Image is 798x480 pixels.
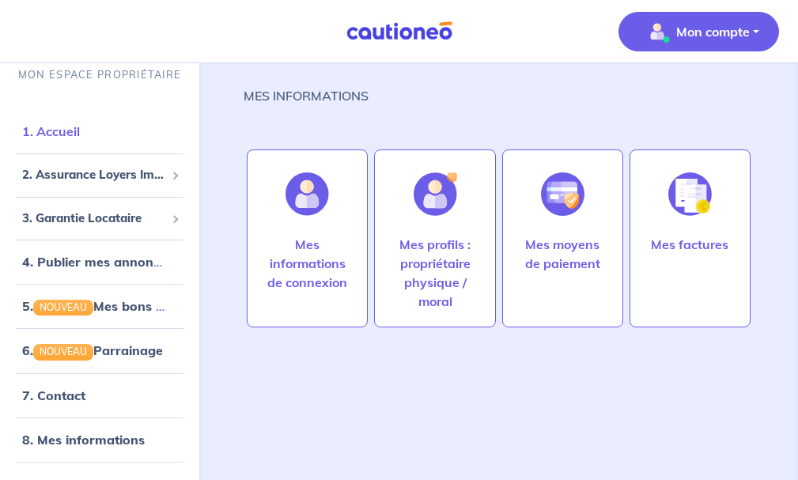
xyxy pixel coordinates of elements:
p: Mes factures [651,235,728,254]
img: illu_credit_card_no_anim.svg [541,172,584,216]
a: 7. Contact [22,387,85,403]
a: 4. Publier mes annonces [22,254,173,270]
img: illu_account.svg [286,172,329,216]
div: 6.NOUVEAUParrainage [6,334,193,366]
p: MES INFORMATIONS [244,86,369,105]
p: Mon compte [676,22,750,41]
img: illu_account_valid_menu.svg [645,19,670,44]
div: 5.NOUVEAUMes bons plans [6,290,193,322]
p: Mes moyens de paiement [519,235,607,273]
div: 8. Mes informations [6,424,193,455]
div: 1. Accueil [6,115,193,147]
p: Mes profils : propriétaire physique / moral [391,235,478,311]
img: illu_account_add.svg [414,172,457,216]
p: MON ESPACE PROPRIÉTAIRE [18,67,181,82]
span: 2. Assurance Loyers Impayés [22,166,165,184]
a: 6.NOUVEAUParrainage [22,342,163,358]
a: 1. Accueil [22,123,80,139]
a: 8. Mes informations [22,432,145,448]
div: 2. Assurance Loyers Impayés [6,160,193,191]
a: 5.NOUVEAUMes bons plans [22,298,189,314]
p: Mes informations de connexion [263,235,351,292]
div: 3. Garantie Locataire [6,203,193,234]
img: illu_invoice.svg [668,172,712,216]
img: Cautioneo [340,21,459,41]
div: 7. Contact [6,380,193,411]
div: 4. Publier mes annonces [6,246,193,278]
span: 3. Garantie Locataire [22,210,165,228]
button: illu_account_valid_menu.svgMon compte [618,12,779,51]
